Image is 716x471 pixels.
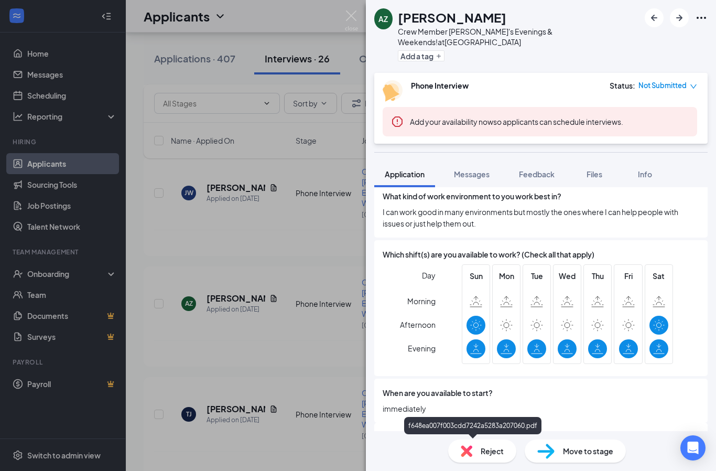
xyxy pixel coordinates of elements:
span: Wed [558,270,577,282]
span: Tue [527,270,546,282]
span: Files [587,169,602,179]
span: Move to stage [563,445,613,457]
span: Sat [649,270,668,282]
span: Mon [497,270,516,282]
span: What kind of work environment to you work best in? [383,190,561,202]
span: Morning [407,292,436,311]
span: Evening [408,339,436,358]
div: f648ea007f003cdd7242a5283a207060.pdf [404,417,541,434]
span: Afternoon [400,315,436,334]
span: Info [638,169,652,179]
span: down [690,83,697,90]
span: Thu [588,270,607,282]
span: Fri [619,270,638,282]
h1: [PERSON_NAME] [398,8,506,26]
div: Open Intercom Messenger [680,435,706,461]
span: Which shift(s) are you available to work? (Check all that apply) [383,249,594,260]
span: Application [385,169,425,179]
button: Add your availability now [410,116,493,127]
span: I can work good in many environments but mostly the ones where I can help people with issues or j... [383,206,699,229]
svg: Error [391,115,404,128]
span: When are you available to start? [383,387,493,399]
span: Day [422,270,436,281]
span: Messages [454,169,490,179]
b: Phone Interview [411,81,469,90]
span: so applicants can schedule interviews. [410,117,623,126]
button: ArrowLeftNew [645,8,664,27]
div: Crew Member [PERSON_NAME]'s Evenings & Weekends! at [GEOGRAPHIC_DATA] [398,26,639,47]
svg: ArrowLeftNew [648,12,660,24]
svg: Plus [436,53,442,59]
span: Not Submitted [638,80,687,91]
span: Sun [467,270,485,282]
svg: ArrowRight [673,12,686,24]
span: Reject [481,445,504,457]
div: Status : [610,80,635,91]
span: immediately [383,403,699,414]
div: AZ [378,14,388,24]
svg: Ellipses [695,12,708,24]
button: PlusAdd a tag [398,50,444,61]
button: ArrowRight [670,8,689,27]
span: Feedback [519,169,555,179]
